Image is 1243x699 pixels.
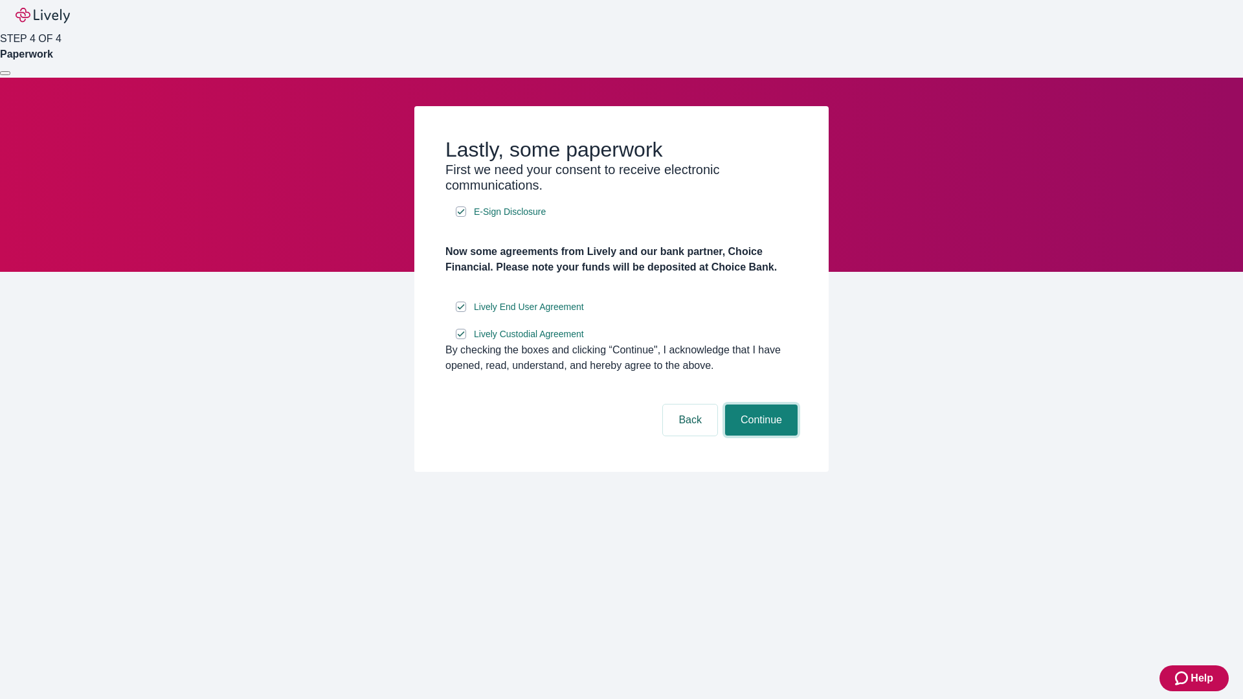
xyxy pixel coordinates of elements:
a: e-sign disclosure document [471,204,548,220]
span: E-Sign Disclosure [474,205,546,219]
button: Zendesk support iconHelp [1159,665,1229,691]
span: Lively Custodial Agreement [474,327,584,341]
img: Lively [16,8,70,23]
button: Back [663,405,717,436]
button: Continue [725,405,798,436]
span: Help [1191,671,1213,686]
a: e-sign disclosure document [471,299,587,315]
a: e-sign disclosure document [471,326,587,342]
svg: Zendesk support icon [1175,671,1191,686]
h4: Now some agreements from Lively and our bank partner, Choice Financial. Please note your funds wi... [445,244,798,275]
h3: First we need your consent to receive electronic communications. [445,162,798,193]
span: Lively End User Agreement [474,300,584,314]
h2: Lastly, some paperwork [445,137,798,162]
div: By checking the boxes and clicking “Continue", I acknowledge that I have opened, read, understand... [445,342,798,373]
